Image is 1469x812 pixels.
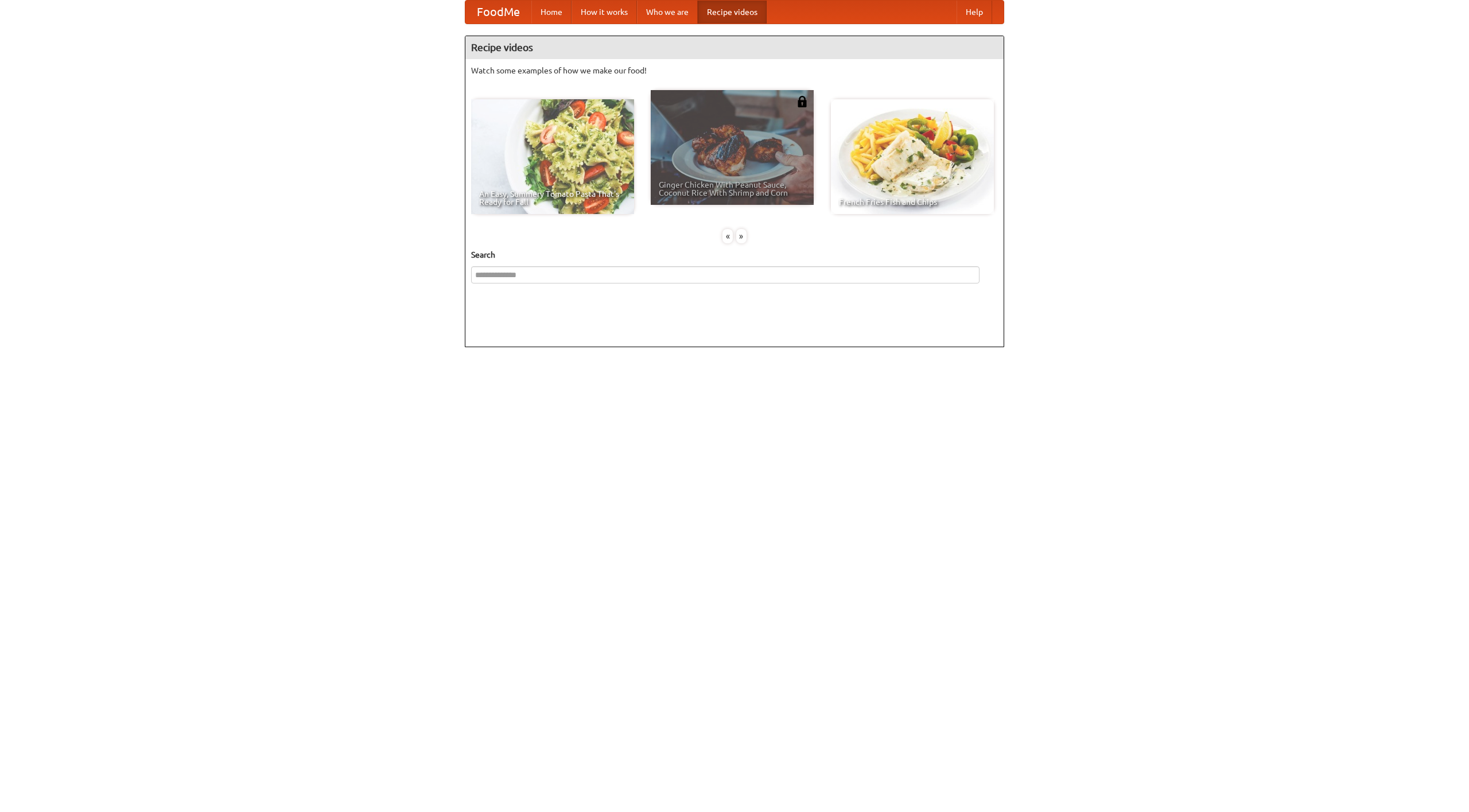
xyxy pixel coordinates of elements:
[957,1,992,24] a: Help
[465,36,1004,59] h4: Recipe videos
[637,1,698,24] a: Who we are
[839,198,986,206] span: French Fries Fish and Chips
[736,229,747,243] div: »
[471,65,998,76] p: Watch some examples of how we make our food!
[471,249,998,261] h5: Search
[698,1,767,24] a: Recipe videos
[831,99,994,214] a: French Fries Fish and Chips
[572,1,637,24] a: How it works
[796,96,808,107] img: 483408.png
[471,99,634,214] a: An Easy, Summery Tomato Pasta That's Ready for Fall
[531,1,572,24] a: Home
[722,229,733,243] div: «
[479,190,626,206] span: An Easy, Summery Tomato Pasta That's Ready for Fall
[465,1,531,24] a: FoodMe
